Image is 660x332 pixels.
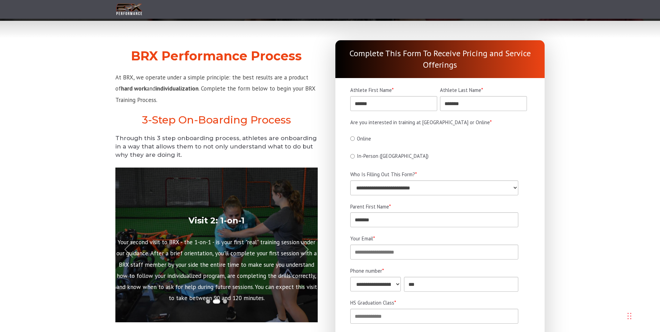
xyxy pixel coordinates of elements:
img: BRX Transparent Logo-2 [115,2,143,17]
iframe: Chat Widget [562,257,660,332]
span: HS Graduation Class [350,299,394,306]
input: In-Person ([GEOGRAPHIC_DATA]) [350,154,355,159]
span: Are you interested in training at [GEOGRAPHIC_DATA] or Online [350,119,490,126]
input: Online [350,136,355,141]
span: At BRX, we operate under a simple principle: the best results are a product of [115,74,308,92]
span: Online [357,135,371,142]
span: . Complete the form below to begin your BRX Training Process. [115,85,315,103]
h2: 3-Step On-Boarding Process [115,114,318,126]
div: Drag [627,306,632,326]
strong: Visit 2: 1-on-1 [188,215,245,225]
span: Parent First Name [350,203,389,210]
span: and [147,85,156,92]
div: Complete This Form To Receive Pricing and Service Offerings [335,40,545,78]
span: In-Person ([GEOGRAPHIC_DATA]) [357,153,429,159]
p: Your second visit to BRX - the 1-on-1 - is your first "real" training session under our guidance.... [115,237,318,304]
span: Athlete Last Name [440,87,481,93]
span: Phone number [350,267,382,274]
span: Your Email [350,235,373,242]
span: Athlete First Name [350,87,392,93]
p: Let the games begin! In the semi-private training environment, you'll lead yourself through your ... [318,237,520,304]
strong: individualization [156,85,199,92]
span: Who Is Filling Out This Form? [350,171,415,178]
h2: BRX Performance Process [115,49,318,63]
strong: hard work [121,85,147,92]
h5: Through this 3 step onboarding process, athletes are onboarding in a way that allows them to not ... [115,134,318,159]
